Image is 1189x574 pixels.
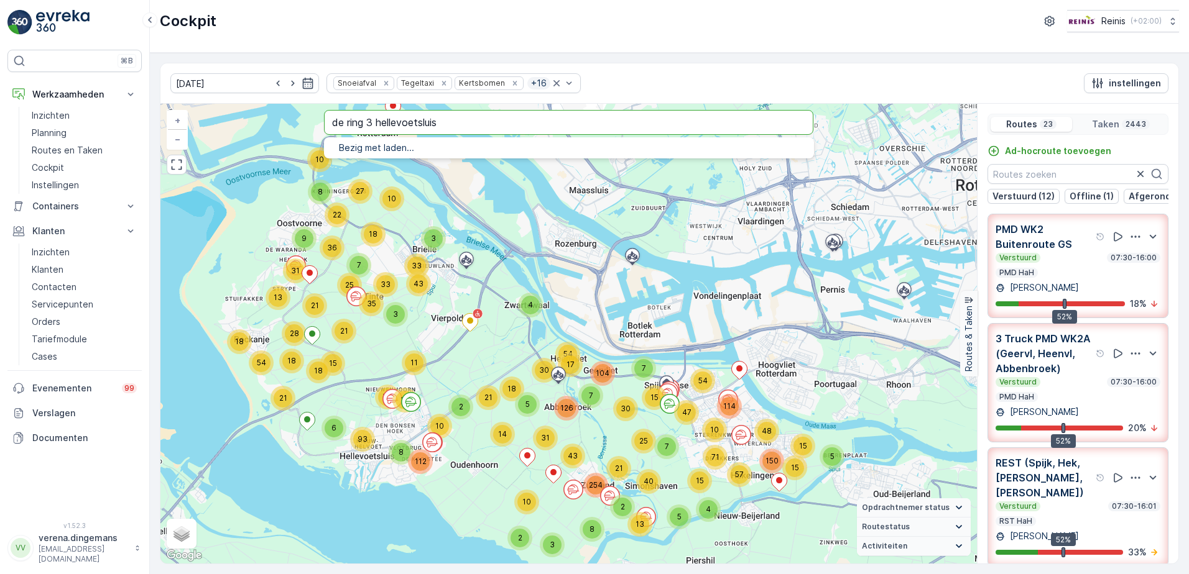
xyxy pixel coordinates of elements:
img: logo [7,10,32,35]
button: Werkzaamheden [7,82,142,107]
button: Klanten [7,219,142,244]
span: 54 [257,358,266,367]
div: 18 [499,376,524,401]
span: 9 [302,234,307,243]
span: 7 [357,260,361,270]
span: 8 [590,524,594,534]
span: 18 [507,384,516,393]
div: 15 [642,385,667,410]
span: 6 [331,423,336,432]
p: Klanten [32,263,63,276]
p: 23 [1042,119,1054,129]
span: − [175,134,181,144]
div: 33 [404,253,429,278]
p: REST (Spijk, Hek, [PERSON_NAME], [PERSON_NAME]) [996,455,1093,500]
div: 5 [667,504,692,529]
p: RST HaH [998,516,1034,526]
a: Tariefmodule [27,330,142,348]
div: 31 [283,258,308,283]
p: Tariefmodule [32,333,87,345]
p: Routes en Taken [32,144,103,157]
span: 5 [830,452,835,461]
div: 4 [518,293,543,317]
span: 15 [329,358,337,368]
span: 35 [367,299,376,308]
div: 4 [696,497,721,522]
p: Verstuurd (12) [992,190,1055,203]
div: 8 [308,180,333,204]
p: Verstuurd [998,253,1038,263]
summary: Opdrachtnemer status [857,498,971,517]
span: 14 [498,429,507,439]
div: 5 [515,392,540,417]
span: 14 [400,395,409,404]
div: 30 [532,358,557,383]
span: 57 [735,470,744,479]
div: 21 [302,293,327,318]
span: 254 [589,480,603,490]
div: 10 [702,417,727,442]
div: 40 [636,469,661,494]
span: 40 [644,476,654,486]
p: Verstuurd [998,501,1038,511]
div: 71 [703,445,728,470]
span: 7 [642,363,646,373]
span: 93 [358,434,368,444]
span: 15 [696,476,704,485]
span: 2 [459,402,463,411]
button: instellingen [1084,73,1168,93]
div: 43 [406,271,431,296]
img: Reinis-Logo-Vrijstaand_Tekengebied-1-copy2_aBO4n7j.png [1067,14,1096,28]
span: 8 [399,447,404,457]
a: Planning [27,124,142,142]
button: Offline (1) [1065,189,1119,204]
p: PMD WK2 Buitenroute GS [996,222,1093,252]
span: 11 [410,358,418,367]
button: Containers [7,194,142,219]
div: help tooltippictogram [1096,232,1106,242]
div: 114 [717,394,742,419]
div: 112 [408,449,433,474]
p: PMD HaH [998,268,1035,278]
span: 33 [381,280,391,289]
div: 21 [331,319,356,344]
p: Ad-hocroute toevoegen [1005,145,1111,157]
span: 5 [677,512,682,521]
button: VVverena.dingemans[EMAIL_ADDRESS][DOMAIN_NAME] [7,532,142,564]
span: 2 [621,502,625,511]
span: 4 [528,300,533,309]
p: Bezig met laden... [339,142,799,154]
span: 36 [327,243,337,252]
span: 18 [287,356,296,365]
p: PMD HaH [998,392,1035,402]
div: 54 [555,342,580,367]
div: 43 [560,444,585,468]
div: 15 [320,351,345,376]
span: 114 [723,401,736,411]
div: 10 [514,490,539,514]
a: Uitzoomen [168,130,187,148]
p: Reinis [1101,15,1126,27]
div: 93 [350,427,375,452]
p: Werkzaamheden [32,88,117,101]
a: Servicepunten [27,296,142,313]
p: Offline (1) [1070,190,1114,203]
div: 7 [631,356,656,381]
span: 21 [615,463,623,473]
div: 13 [627,512,652,537]
a: Contacten [27,278,142,296]
p: Cases [32,350,57,363]
input: Routes zoeken [988,164,1168,184]
div: 9 [292,226,317,251]
span: 31 [291,266,300,275]
div: 2 [507,526,532,550]
span: 71 [711,452,719,462]
p: 2443 [1124,119,1147,129]
p: Klanten [32,225,117,237]
a: Routes en Taken [27,142,142,159]
div: 8 [580,517,604,542]
span: 3 [550,540,555,549]
a: Inzichten [27,107,142,124]
div: 3 [383,302,408,327]
summary: Activiteiten [857,537,971,556]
